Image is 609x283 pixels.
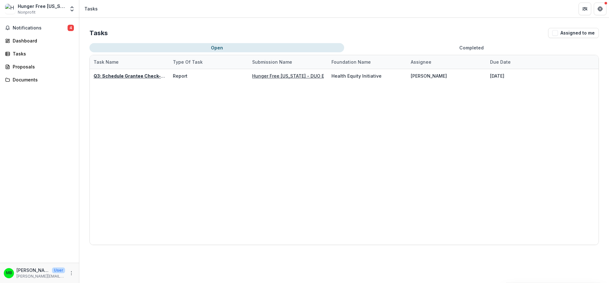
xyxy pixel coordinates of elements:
div: Hunger Free [US_STATE], Inc. [18,3,65,10]
p: [PERSON_NAME][EMAIL_ADDRESS][PERSON_NAME][DOMAIN_NAME] [16,273,65,279]
span: Notifications [13,25,68,31]
a: Dashboard [3,35,76,46]
button: Get Help [594,3,606,15]
div: Dashboard [13,37,71,44]
div: Type of Task [169,55,248,69]
div: Task Name [90,55,169,69]
span: 4 [68,25,74,31]
img: Hunger Free Oklahoma, Inc. [5,4,15,14]
div: Due Date [486,55,566,69]
div: Assignee [407,55,486,69]
p: User [52,267,65,273]
h2: Tasks [89,29,108,37]
div: [DATE] [490,73,504,79]
div: Proposals [13,63,71,70]
a: Tasks [3,48,76,59]
div: Assignee [407,59,435,65]
a: Hunger Free [US_STATE] - DUO Expansion - 8624070 - [DATE] [252,73,389,79]
div: Report [173,73,187,79]
div: Task Name [90,59,122,65]
div: Documents [13,76,71,83]
div: Foundation Name [328,59,375,65]
button: Notifications4 [3,23,76,33]
div: Submission Name [248,55,328,69]
div: Tasks [84,5,98,12]
button: Open entity switcher [68,3,76,15]
div: Foundation Name [328,55,407,69]
div: Submission Name [248,59,296,65]
button: Assigned to me [548,28,599,38]
button: More [68,269,75,277]
span: Nonprofit [18,10,36,15]
div: Type of Task [169,59,206,65]
button: Partners [579,3,591,15]
p: [PERSON_NAME] [16,267,49,273]
div: Michelle Brobston [6,271,12,275]
div: Due Date [486,59,514,65]
button: Completed [344,43,599,52]
button: Open [89,43,344,52]
a: Documents [3,74,76,85]
a: Q3: Schedule Grantee Check-in with [PERSON_NAME] [94,73,215,79]
div: Tasks [13,50,71,57]
a: Proposals [3,61,76,72]
div: Health Equity Initiative [331,73,382,79]
div: [PERSON_NAME] [411,73,447,79]
nav: breadcrumb [82,4,100,13]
